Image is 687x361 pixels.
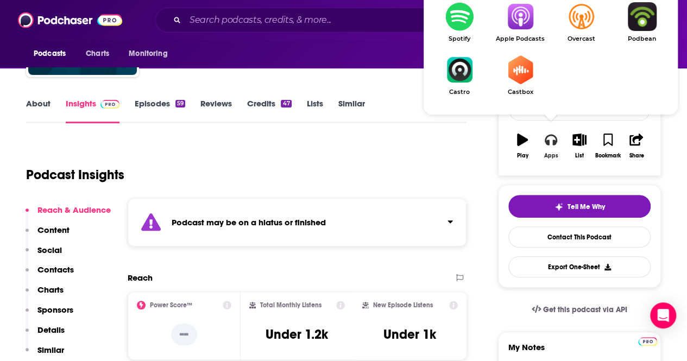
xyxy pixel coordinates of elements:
a: Episodes59 [135,98,185,123]
section: Click to expand status details [128,198,467,246]
span: Spotify [429,35,490,42]
a: CastboxCastbox [490,55,551,96]
div: Open Intercom Messenger [650,302,676,328]
span: Overcast [551,35,612,42]
div: List [575,153,584,159]
button: Export One-Sheet [508,256,651,277]
button: Reach & Audience [26,205,111,225]
p: Similar [37,345,64,355]
img: Podchaser - Follow, Share and Rate Podcasts [18,10,122,30]
p: Details [37,325,65,335]
button: Charts [26,284,64,305]
p: -- [171,324,197,345]
span: Apple Podcasts [490,35,551,42]
p: Social [37,245,62,255]
div: 47 [281,100,291,107]
h1: Podcast Insights [26,167,124,183]
a: CastroCastro [429,55,490,96]
button: Content [26,225,70,245]
button: tell me why sparkleTell Me Why [508,195,651,218]
img: Podchaser Pro [638,337,657,346]
a: Get this podcast via API [523,296,636,323]
h2: Total Monthly Listens [260,301,322,309]
input: Search podcasts, credits, & more... [185,11,465,29]
a: Credits47 [247,98,291,123]
a: Apple PodcastsApple Podcasts [490,2,551,42]
a: Reviews [200,98,232,123]
button: Sponsors [26,305,73,325]
button: Contacts [26,264,74,284]
button: List [565,126,594,166]
div: 59 [175,100,185,107]
span: Get this podcast via API [543,305,627,314]
div: Share [629,153,644,159]
h2: New Episode Listens [373,301,433,309]
span: Podcasts [34,46,66,61]
span: Castbox [490,88,551,96]
a: Charts [79,43,116,64]
button: Bookmark [594,126,622,166]
img: tell me why sparkle [554,202,563,211]
button: Details [26,325,65,345]
label: My Notes [508,342,651,361]
a: About [26,98,51,123]
a: PodbeanPodbean [612,2,672,42]
button: open menu [26,43,80,64]
img: Podchaser Pro [100,100,119,109]
span: Charts [86,46,109,61]
h2: Reach [128,273,153,283]
h3: Under 1.2k [266,326,328,343]
span: Podbean [612,35,672,42]
div: Play [517,153,528,159]
span: Tell Me Why [568,202,605,211]
h2: Power Score™ [150,301,192,309]
p: Charts [37,284,64,295]
p: Content [37,225,70,235]
a: Contact This Podcast [508,226,651,248]
a: SpotifySpotify [429,2,490,42]
h3: Under 1k [383,326,436,343]
a: OvercastOvercast [551,2,612,42]
p: Sponsors [37,305,73,315]
strong: Podcast may be on a hiatus or finished [172,217,326,227]
div: Apps [544,153,558,159]
button: open menu [121,43,181,64]
button: Play [508,126,537,166]
p: Contacts [37,264,74,275]
span: Castro [429,88,490,96]
button: Share [622,126,651,166]
div: Bookmark [595,153,621,159]
a: Pro website [638,335,657,346]
a: Lists [307,98,323,123]
a: InsightsPodchaser Pro [66,98,119,123]
a: Similar [338,98,365,123]
span: Monitoring [129,46,167,61]
button: Apps [537,126,565,166]
div: Search podcasts, credits, & more... [155,8,564,33]
button: Social [26,245,62,265]
p: Reach & Audience [37,205,111,215]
